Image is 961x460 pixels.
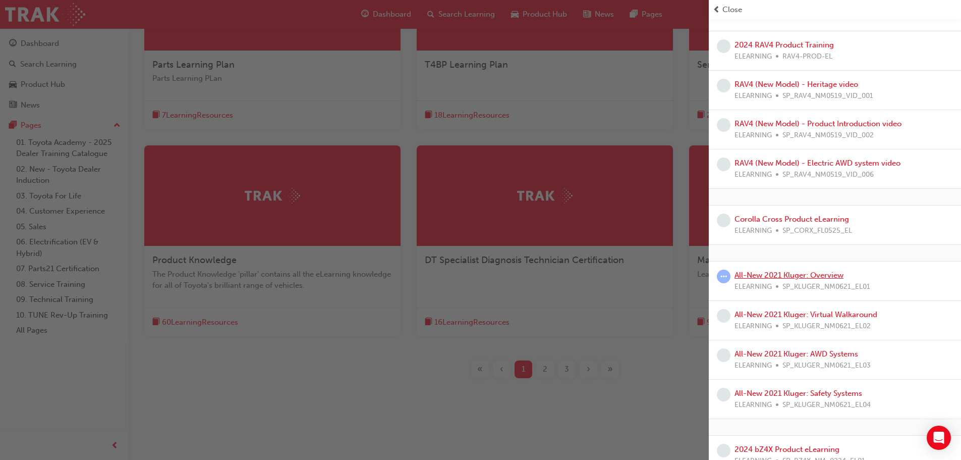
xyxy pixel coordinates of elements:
span: SP_RAV4_NM0519_VID_001 [782,90,873,102]
span: SP_KLUGER_NM0621_EL02 [782,321,871,332]
a: RAV4 (New Model) - Heritage video [734,80,858,89]
a: 2024 RAV4 Product Training [734,40,834,49]
span: Close [722,4,742,16]
span: learningRecordVerb_NONE-icon [717,79,730,92]
span: learningRecordVerb_NONE-icon [717,309,730,323]
span: ELEARNING [734,360,772,372]
span: ELEARNING [734,169,772,181]
span: SP_RAV4_NM0519_VID_002 [782,130,874,141]
span: SP_KLUGER_NM0621_EL03 [782,360,871,372]
a: All-New 2021 Kluger: Virtual Walkaround [734,310,877,319]
span: learningRecordVerb_NONE-icon [717,118,730,132]
span: SP_KLUGER_NM0621_EL01 [782,281,870,293]
span: ELEARNING [734,51,772,63]
span: ELEARNING [734,321,772,332]
a: RAV4 (New Model) - Electric AWD system video [734,159,900,168]
span: ELEARNING [734,225,772,237]
span: learningRecordVerb_NONE-icon [717,388,730,401]
button: prev-iconClose [713,4,957,16]
span: ELEARNING [734,281,772,293]
a: All-New 2021 Kluger: Safety Systems [734,389,862,398]
span: learningRecordVerb_NONE-icon [717,214,730,227]
span: SP_RAV4_NM0519_VID_006 [782,169,874,181]
span: SP_CORX_FL0525_EL [782,225,852,237]
span: ELEARNING [734,130,772,141]
span: learningRecordVerb_NONE-icon [717,348,730,362]
span: learningRecordVerb_NONE-icon [717,444,730,457]
a: All-New 2021 Kluger: Overview [734,271,843,280]
div: Open Intercom Messenger [927,426,951,450]
span: SP_KLUGER_NM0621_EL04 [782,399,871,411]
a: Corolla Cross Product eLearning [734,215,849,224]
span: learningRecordVerb_ATTEMPT-icon [717,270,730,283]
a: All-New 2021 Kluger: AWD Systems [734,349,858,359]
span: prev-icon [713,4,720,16]
a: 2024 bZ4X Product eLearning [734,445,839,454]
span: ELEARNING [734,399,772,411]
span: learningRecordVerb_NONE-icon [717,158,730,171]
a: RAV4 (New Model) - Product Introduction video [734,119,901,128]
span: ELEARNING [734,90,772,102]
span: RAV4-PROD-EL [782,51,832,63]
span: learningRecordVerb_NONE-icon [717,39,730,53]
